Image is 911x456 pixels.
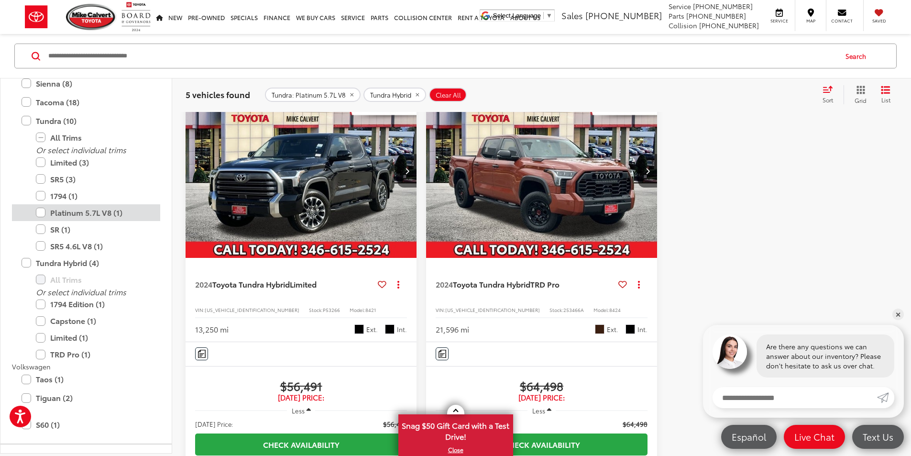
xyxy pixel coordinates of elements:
[823,96,833,104] span: Sort
[397,154,417,188] button: Next image
[585,9,662,22] span: [PHONE_NUMBER]
[593,306,609,313] span: Model:
[36,329,151,346] label: Limited (1)
[195,434,407,455] a: Check Availability
[713,334,747,369] img: Agent profile photo
[22,75,151,92] label: Sienna (8)
[36,204,151,221] label: Platinum 5.7L V8 (1)
[436,91,461,99] span: Clear All
[66,4,117,30] img: Mike Calvert Toyota
[22,416,151,433] label: S60 (1)
[12,362,51,371] span: Volkswagen
[185,84,417,258] div: 2024 Toyota Tundra Hybrid Limited 0
[354,324,364,334] span: Midnight Black
[36,312,151,329] label: Capstone (1)
[383,419,407,429] span: $56,491
[36,296,151,312] label: 1794 Edition (1)
[595,324,604,334] span: Terra
[22,94,151,111] label: Tacoma (18)
[186,89,250,100] span: 5 vehicles found
[868,18,889,24] span: Saved
[399,415,512,445] span: Snag $50 Gift Card with a Test Drive!
[638,154,657,188] button: Next image
[881,96,890,104] span: List
[36,129,151,146] label: All Trims
[546,12,552,19] span: ▼
[669,11,684,21] span: Parts
[436,347,449,360] button: Comments
[426,84,658,258] a: 2024 Toyota Tundra Hybrid TRD Pro2024 Toyota Tundra Hybrid TRD Pro2024 Toyota Tundra Hybrid TRD P...
[397,280,399,288] span: dropdown dots
[287,402,316,420] button: Less
[390,276,407,292] button: Actions
[800,18,821,24] span: Map
[36,346,151,363] label: TRD Pro (1)
[530,278,560,289] span: TRD Pro
[195,278,212,289] span: 2024
[195,279,374,289] a: 2024Toyota Tundra HybridLimited
[366,325,378,334] span: Ext.
[436,324,469,335] div: 21,596 mi
[561,9,583,22] span: Sales
[385,324,395,334] span: Black
[855,96,867,104] span: Grid
[290,278,317,289] span: Limited
[36,187,151,204] label: 1794 (1)
[195,324,229,335] div: 13,250 mi
[36,221,151,237] label: SR (1)
[669,1,691,11] span: Service
[36,144,126,155] i: Or select individual trims
[426,84,658,259] img: 2024 Toyota Tundra Hybrid TRD Pro
[638,280,640,288] span: dropdown dots
[205,306,299,313] span: [US_VEHICLE_IDENTIFICATION_NUMBER]
[693,1,753,11] span: [PHONE_NUMBER]
[549,306,563,313] span: Stock:
[195,306,205,313] span: VIN:
[426,84,658,258] div: 2024 Toyota Tundra Hybrid TRD Pro 0
[858,431,898,443] span: Text Us
[370,91,411,99] span: Tundra Hybrid
[195,393,407,402] span: [DATE] Price:
[727,431,771,443] span: Español
[185,84,417,258] a: 2024 Toyota Tundra Hybrid Limited2024 Toyota Tundra Hybrid Limited2024 Toyota Tundra Hybrid Limit...
[292,406,305,415] span: Less
[669,21,697,30] span: Collision
[532,406,545,415] span: Less
[198,350,206,358] img: Comments
[22,371,151,388] label: Taos (1)
[784,425,845,449] a: Live Chat
[323,306,340,313] span: P53266
[445,306,540,313] span: [US_VEHICLE_IDENTIFICATION_NUMBER]
[436,278,453,289] span: 2024
[623,419,648,429] span: $64,498
[527,402,556,420] button: Less
[195,347,208,360] button: Comments
[790,431,839,443] span: Live Chat
[363,88,426,102] button: remove Tundra%20Hybrid
[439,350,446,358] img: Comments
[436,279,615,289] a: 2024Toyota Tundra HybridTRD Pro
[543,12,544,19] span: ​
[637,325,648,334] span: Int.
[686,11,746,21] span: [PHONE_NUMBER]
[22,254,151,271] label: Tundra Hybrid (4)
[713,387,877,408] input: Enter your message
[818,85,844,104] button: Select sort value
[436,306,445,313] span: VIN:
[429,88,467,102] button: Clear All
[36,170,151,187] label: SR5 (3)
[831,18,853,24] span: Contact
[874,85,898,104] button: List View
[36,237,151,254] label: SR5 4.6L V8 (1)
[626,324,635,334] span: Black
[185,84,417,259] img: 2024 Toyota Tundra Hybrid Limited
[22,389,151,406] label: Tiguan (2)
[609,306,621,313] span: 8424
[36,154,151,170] label: Limited (3)
[757,334,894,378] div: Are there any questions we can answer about our inventory? Please don't hesitate to ask us over c...
[721,425,777,449] a: Español
[36,286,126,297] i: Or select individual trims
[47,44,836,67] input: Search by Make, Model, or Keyword
[836,44,880,68] button: Search
[397,325,407,334] span: Int.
